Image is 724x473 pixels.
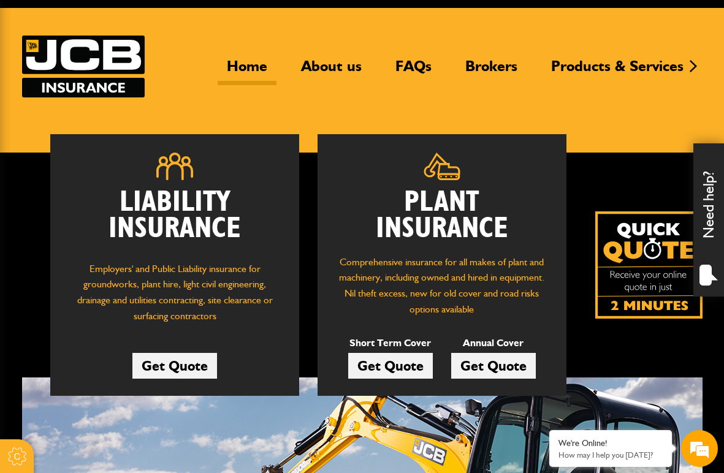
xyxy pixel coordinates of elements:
[595,211,703,319] img: Quick Quote
[693,143,724,297] div: Need help?
[542,57,693,85] a: Products & Services
[336,254,548,317] p: Comprehensive insurance for all makes of plant and machinery, including owned and hired in equipm...
[22,36,145,97] img: JCB Insurance Services logo
[69,189,281,249] h2: Liability Insurance
[348,335,433,351] p: Short Term Cover
[69,261,281,330] p: Employers' and Public Liability insurance for groundworks, plant hire, light civil engineering, d...
[558,438,663,448] div: We're Online!
[386,57,441,85] a: FAQs
[218,57,276,85] a: Home
[451,335,536,351] p: Annual Cover
[348,353,433,379] a: Get Quote
[595,211,703,319] a: Get your insurance quote isn just 2-minutes
[336,189,548,242] h2: Plant Insurance
[292,57,371,85] a: About us
[558,450,663,460] p: How may I help you today?
[22,36,145,97] a: JCB Insurance Services
[456,57,527,85] a: Brokers
[451,353,536,379] a: Get Quote
[132,353,217,379] a: Get Quote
